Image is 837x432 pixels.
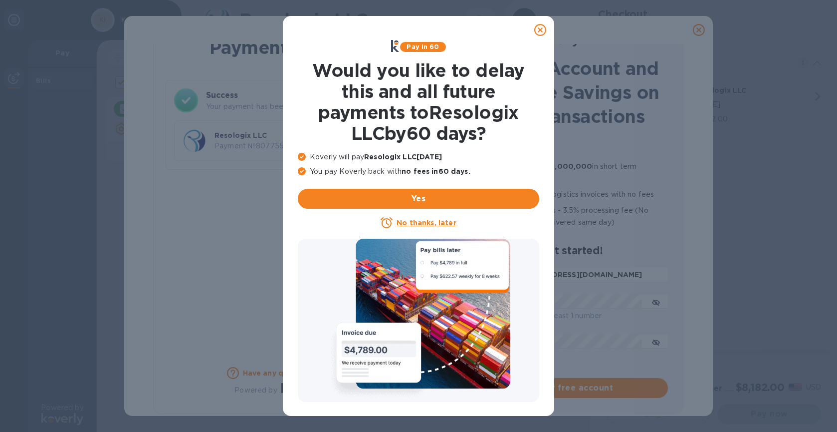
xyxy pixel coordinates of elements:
h2: Let’s get started! [448,244,668,257]
p: Koverly will pay [298,152,539,162]
p: Your payment has been completed. [206,101,384,112]
button: Create your free account [448,378,668,398]
p: Minimum 8 characters with at least 1 number [448,310,668,322]
b: $1,000,000 [548,162,592,170]
h1: Create an Account and Unlock Fee Savings on Future Transactions [448,56,668,128]
span: Create your free account [456,382,660,394]
b: Resologix LLC [DATE] [364,153,442,161]
b: Total [324,131,344,139]
label: Repeat password [448,327,503,333]
h1: Payment Result [170,35,388,60]
p: Powered by [234,385,277,396]
button: toggle password visibility [646,292,666,312]
span: Yes [306,193,531,205]
input: Enter email address [448,267,668,282]
p: No transaction limit [463,232,668,244]
p: all logistics invoices with no fees [463,188,668,200]
label: Password [448,287,479,293]
button: Yes [298,189,539,209]
u: No thanks, later [397,219,456,227]
b: Lower fee [463,206,501,214]
b: Email [448,258,467,266]
h1: Would you like to delay this and all future payments to Resologix LLC by 60 days ? [298,60,539,144]
h3: Success [206,89,384,101]
p: You pay Koverly back with [298,166,539,177]
p: Payment № 80775556 [214,141,320,151]
b: no fees in 60 days . [402,167,470,175]
b: Pay in 60 [407,43,439,50]
p: Resologix LLC [214,130,320,140]
p: $4,619.10 [324,141,375,151]
b: 60 more days to pay [463,190,542,198]
b: Have any questions? [243,369,319,377]
p: for Credit cards - 3.5% processing fee (No transaction limit, funds delivered same day) [463,204,668,228]
b: No transaction fees [463,146,538,154]
p: Quick approval for up to in short term financing [463,160,668,184]
button: toggle password visibility [646,332,666,352]
img: Logo [281,383,323,395]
